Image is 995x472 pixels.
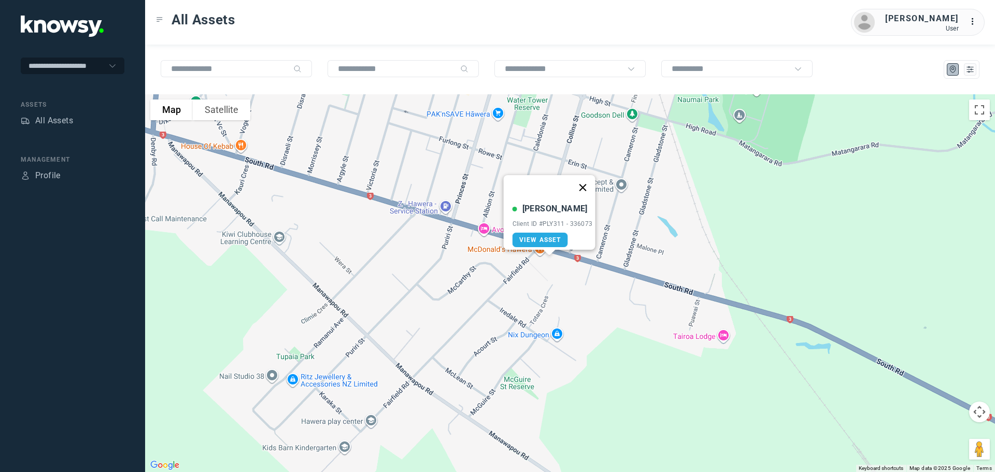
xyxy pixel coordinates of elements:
[885,25,959,32] div: User
[948,65,958,74] div: Map
[513,220,593,227] div: Client ID #PLY311 - 336073
[35,169,61,182] div: Profile
[150,99,193,120] button: Show street map
[969,16,982,28] div: :
[969,402,990,422] button: Map camera controls
[513,233,568,247] a: View Asset
[969,439,990,460] button: Drag Pegman onto the map to open Street View
[970,18,980,25] tspan: ...
[969,16,982,30] div: :
[156,16,163,23] div: Toggle Menu
[21,16,104,37] img: Application Logo
[522,203,588,215] div: [PERSON_NAME]
[148,459,182,472] img: Google
[293,65,302,73] div: Search
[885,12,959,25] div: [PERSON_NAME]
[859,465,903,472] button: Keyboard shortcuts
[969,99,990,120] button: Toggle fullscreen view
[172,10,235,29] span: All Assets
[193,99,250,120] button: Show satellite imagery
[976,465,992,471] a: Terms (opens in new tab)
[148,459,182,472] a: Open this area in Google Maps (opens a new window)
[21,116,30,125] div: Assets
[21,169,61,182] a: ProfileProfile
[35,115,73,127] div: All Assets
[519,236,561,244] span: View Asset
[965,65,975,74] div: List
[21,115,73,127] a: AssetsAll Assets
[21,100,124,109] div: Assets
[460,65,468,73] div: Search
[854,12,875,33] img: avatar.png
[21,155,124,164] div: Management
[570,175,595,200] button: Close
[909,465,970,471] span: Map data ©2025 Google
[21,171,30,180] div: Profile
